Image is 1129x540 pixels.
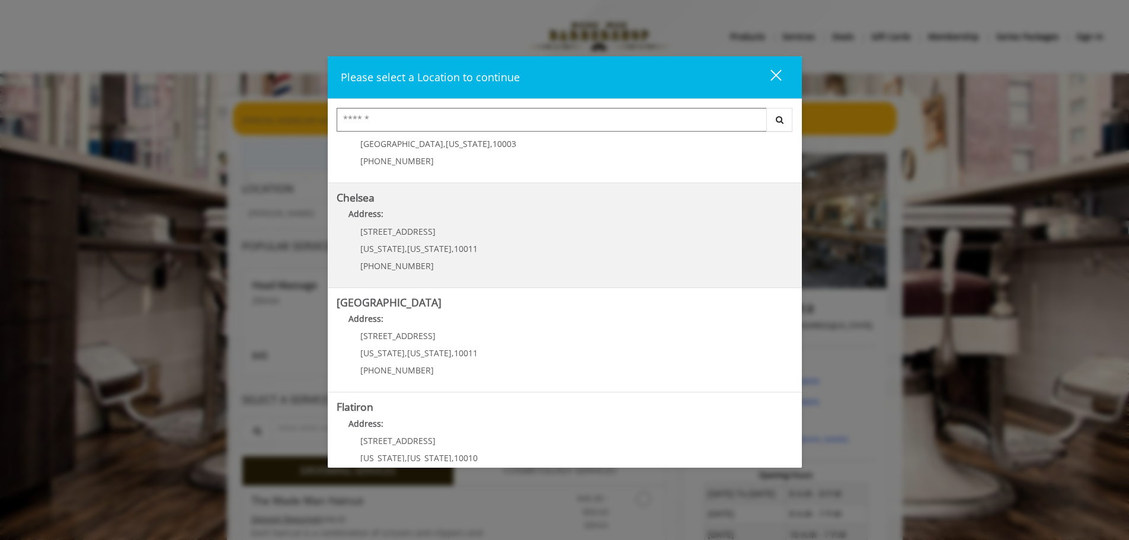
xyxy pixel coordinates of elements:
input: Search Center [337,108,767,132]
span: [STREET_ADDRESS] [360,435,436,446]
span: , [405,243,407,254]
b: Chelsea [337,190,375,205]
span: [US_STATE] [407,347,452,359]
i: Search button [773,116,786,124]
span: , [405,347,407,359]
span: [PHONE_NUMBER] [360,260,434,271]
span: 10003 [492,138,516,149]
span: 10010 [454,452,478,464]
b: Flatiron [337,400,373,414]
div: Center Select [337,108,793,138]
span: [STREET_ADDRESS] [360,226,436,237]
span: , [452,243,454,254]
span: [PHONE_NUMBER] [360,155,434,167]
span: , [443,138,446,149]
span: Please select a Location to continue [341,70,520,84]
span: , [490,138,492,149]
span: [US_STATE] [407,452,452,464]
span: 10011 [454,243,478,254]
span: [STREET_ADDRESS] [360,330,436,341]
span: [GEOGRAPHIC_DATA] [360,138,443,149]
span: [US_STATE] [360,243,405,254]
span: [US_STATE] [446,138,490,149]
span: [US_STATE] [407,243,452,254]
b: Address: [348,208,383,219]
span: 10011 [454,347,478,359]
b: Address: [348,418,383,429]
b: [GEOGRAPHIC_DATA] [337,295,442,309]
span: [US_STATE] [360,452,405,464]
button: close dialog [749,65,789,90]
span: , [452,347,454,359]
span: [US_STATE] [360,347,405,359]
span: [PHONE_NUMBER] [360,365,434,376]
b: Address: [348,313,383,324]
div: close dialog [757,69,781,87]
span: , [405,452,407,464]
span: , [452,452,454,464]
